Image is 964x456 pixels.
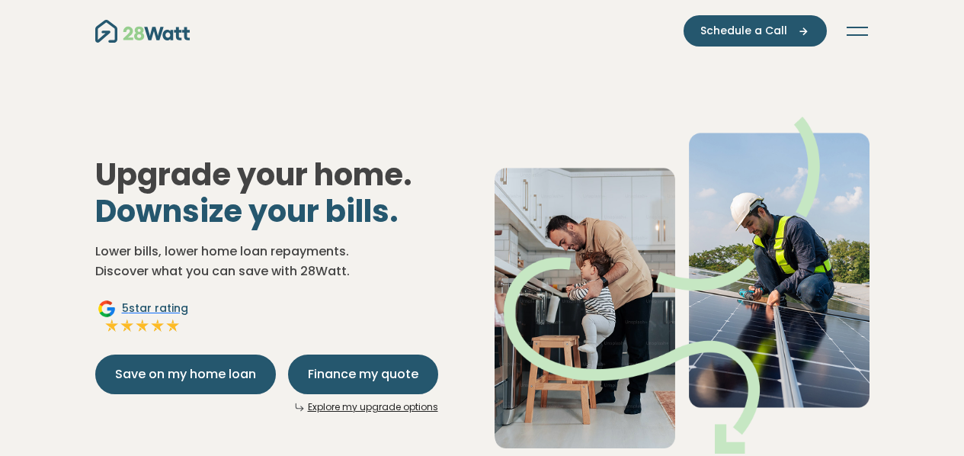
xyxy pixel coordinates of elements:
[684,15,827,47] button: Schedule a Call
[95,20,190,43] img: 28Watt
[308,400,438,413] a: Explore my upgrade options
[95,190,399,233] span: Downsize your bills.
[120,318,135,333] img: Full star
[115,365,256,384] span: Save on my home loan
[95,156,470,230] h1: Upgrade your home.
[288,355,438,394] button: Finance my quote
[98,300,116,318] img: Google
[104,318,120,333] img: Full star
[165,318,181,333] img: Full star
[95,355,276,394] button: Save on my home loan
[135,318,150,333] img: Full star
[150,318,165,333] img: Full star
[95,15,870,47] nav: Main navigation
[308,365,418,384] span: Finance my quote
[95,242,470,281] p: Lower bills, lower home loan repayments. Discover what you can save with 28Watt.
[700,23,787,39] span: Schedule a Call
[495,117,870,454] img: Dad helping toddler
[845,24,870,39] button: Toggle navigation
[95,300,191,336] a: Google5star ratingFull starFull starFull starFull starFull star
[122,300,188,316] span: 5 star rating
